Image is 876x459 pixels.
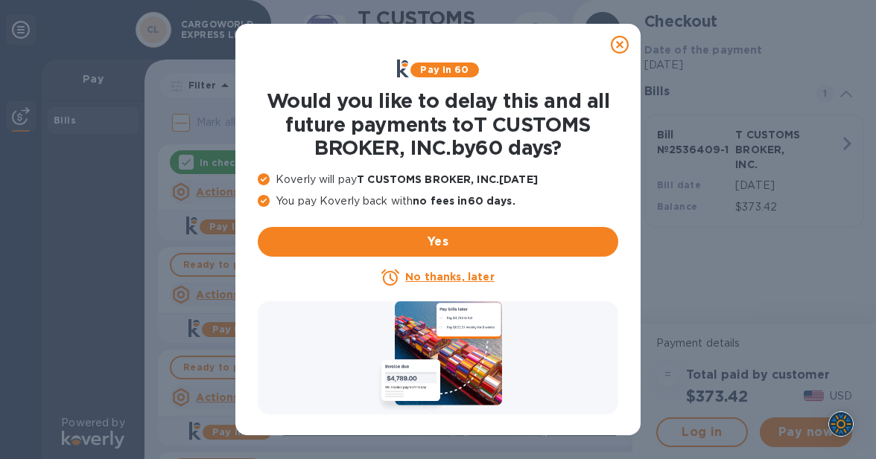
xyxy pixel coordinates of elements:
[258,89,618,160] h1: Would you like to delay this and all future payments to T CUSTOMS BROKER, INC. by 60 days ?
[413,195,515,207] b: no fees in 60 days .
[270,233,606,251] span: Yes
[258,172,618,187] p: Koverly will pay
[420,64,469,75] b: Pay in 60
[357,173,538,185] b: T CUSTOMS BROKER, INC. [DATE]
[258,227,618,257] button: Yes
[258,193,618,209] p: You pay Koverly back with
[405,271,494,283] u: No thanks, later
